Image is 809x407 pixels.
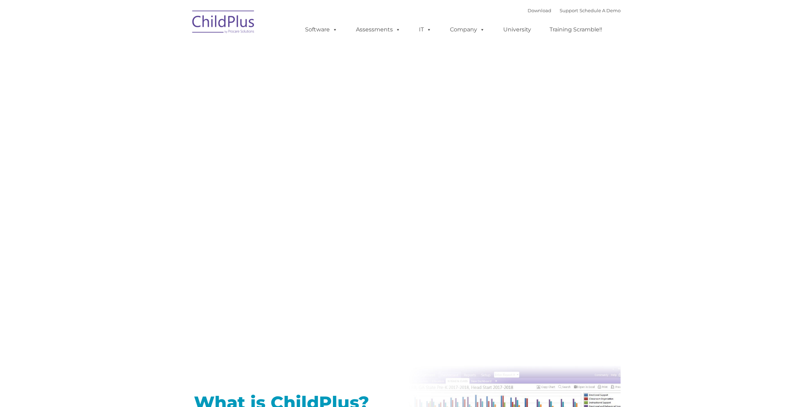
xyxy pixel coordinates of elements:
[349,23,407,37] a: Assessments
[496,23,538,37] a: University
[443,23,492,37] a: Company
[560,8,578,13] a: Support
[543,23,609,37] a: Training Scramble!!
[528,8,621,13] font: |
[579,8,621,13] a: Schedule A Demo
[528,8,551,13] a: Download
[189,6,258,40] img: ChildPlus by Procare Solutions
[298,23,344,37] a: Software
[412,23,438,37] a: IT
